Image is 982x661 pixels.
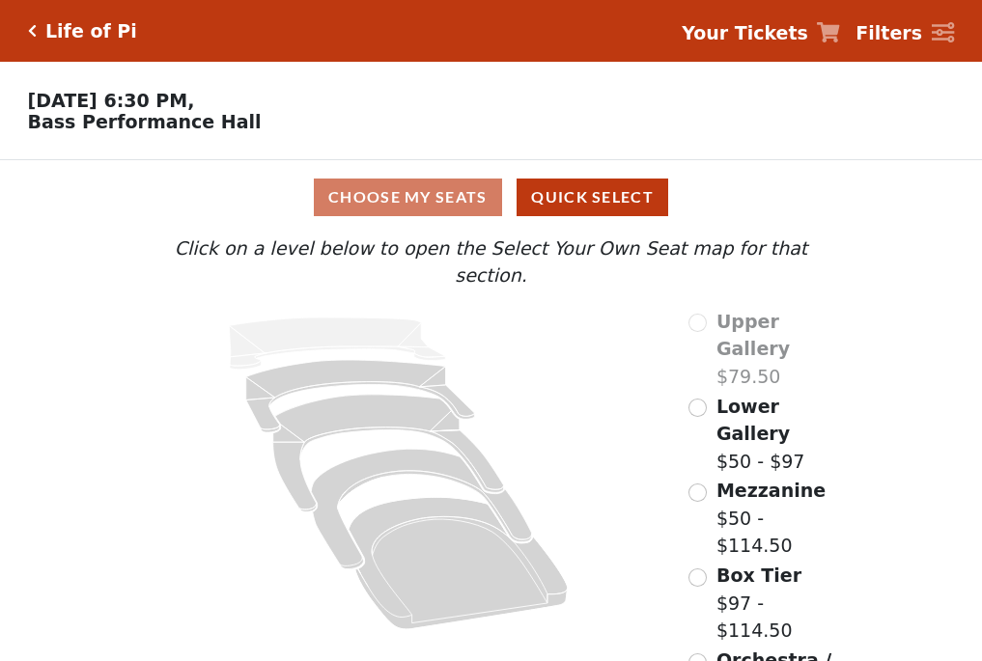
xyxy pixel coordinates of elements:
[716,562,846,645] label: $97 - $114.50
[682,22,808,43] strong: Your Tickets
[716,308,846,391] label: $79.50
[716,396,790,445] span: Lower Gallery
[856,19,954,47] a: Filters
[136,234,845,289] p: Click on a level below to open the Select Your Own Seat map for that section.
[716,565,801,586] span: Box Tier
[517,179,668,216] button: Quick Select
[350,497,569,629] path: Orchestra / Parterre Circle - Seats Available: 13
[716,480,826,501] span: Mezzanine
[45,20,137,42] h5: Life of Pi
[716,477,846,560] label: $50 - $114.50
[682,19,840,47] a: Your Tickets
[230,317,446,370] path: Upper Gallery - Seats Available: 0
[856,22,922,43] strong: Filters
[716,393,846,476] label: $50 - $97
[28,24,37,38] a: Click here to go back to filters
[246,360,475,432] path: Lower Gallery - Seats Available: 112
[716,311,790,360] span: Upper Gallery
